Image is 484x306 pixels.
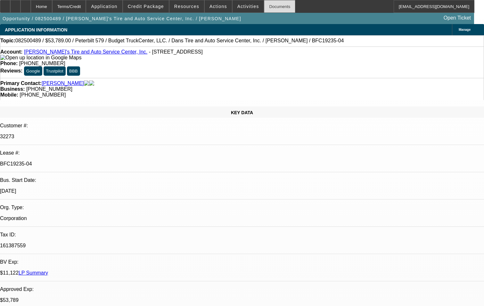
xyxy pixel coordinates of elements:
strong: Phone: [0,61,18,66]
span: 082500489 / $53,789.00 / Peterbilt 579 / Budget TruckCenter, LLC. / Dans Tire and Auto Service Ce... [15,38,344,44]
a: LP Summary [19,270,48,276]
strong: Account: [0,49,22,55]
span: - [STREET_ADDRESS] [149,49,203,55]
span: Activities [237,4,259,9]
button: Credit Package [123,0,169,13]
span: Application [91,4,117,9]
strong: Mobile: [0,92,18,98]
img: Open up location in Google Maps [0,55,81,61]
span: KEY DATA [231,110,253,115]
button: BBB [67,66,80,76]
span: [PHONE_NUMBER] [26,86,72,92]
a: [PERSON_NAME]'s Tire and Auto Service Center, Inc. [24,49,147,55]
button: Activities [233,0,264,13]
span: Opportunity / 082500489 / [PERSON_NAME]'s Tire and Auto Service Center, Inc. / [PERSON_NAME] [3,16,241,21]
strong: Topic: [0,38,15,44]
button: Actions [205,0,232,13]
span: [PHONE_NUMBER] [20,92,66,98]
button: Application [86,0,122,13]
span: Manage [459,28,471,31]
span: Actions [209,4,227,9]
strong: Business: [0,86,25,92]
a: View Google Maps [0,55,81,60]
button: Resources [169,0,204,13]
img: facebook-icon.png [84,81,89,86]
a: [PERSON_NAME] [42,81,84,86]
span: Credit Package [128,4,164,9]
button: Google [24,66,42,76]
a: Open Ticket [441,13,473,23]
span: Resources [174,4,199,9]
img: linkedin-icon.png [89,81,94,86]
button: Trustpilot [44,66,65,76]
strong: Primary Contact: [0,81,42,86]
span: APPLICATION INFORMATION [5,27,67,32]
span: [PHONE_NUMBER] [19,61,65,66]
strong: Reviews: [0,68,22,73]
